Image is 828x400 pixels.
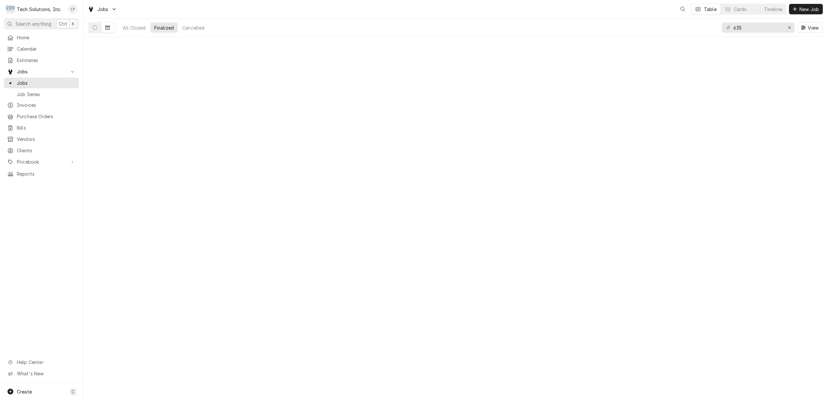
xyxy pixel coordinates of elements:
span: Invoices [17,102,76,108]
div: T [6,5,15,14]
span: Calendar [17,45,76,52]
button: View [797,22,823,33]
div: All Closed [123,24,146,31]
span: Vendors [17,136,76,143]
span: Job Series [17,91,76,98]
button: Search anythingCtrlK [4,18,79,30]
div: Timeline [764,6,782,13]
span: Estimates [17,57,76,64]
button: New Job [789,4,823,14]
span: K [72,20,75,27]
div: Finalized [154,24,174,31]
span: Create [17,389,32,394]
a: Bills [4,122,79,133]
span: Jobs [97,6,108,13]
span: View [807,24,820,31]
span: What's New [17,370,75,377]
a: Go to Pricebook [4,156,79,167]
a: Clients [4,145,79,156]
a: Purchase Orders [4,111,79,122]
span: Jobs [17,68,66,75]
button: Open search [678,4,688,14]
button: Erase input [784,22,795,33]
a: Jobs [4,78,79,88]
a: Vendors [4,134,79,144]
span: Search anything [16,20,51,27]
a: Home [4,32,79,43]
div: Tech Solutions, Inc.'s Avatar [6,5,15,14]
input: Keyword search [733,22,782,33]
div: Table [704,6,717,13]
a: Go to Jobs [4,66,79,77]
span: Jobs [17,80,76,86]
span: C [71,388,75,395]
span: Ctrl [59,20,67,27]
a: Go to What's New [4,368,79,379]
span: Help Center [17,359,75,366]
span: Bills [17,124,76,131]
div: LP [68,5,77,14]
a: Reports [4,169,79,179]
a: Invoices [4,100,79,110]
a: Go to Jobs [85,4,120,15]
div: Lisa Paschal's Avatar [68,5,77,14]
div: Tech Solutions, Inc. [17,6,61,13]
span: Clients [17,147,76,154]
a: Estimates [4,55,79,66]
span: Home [17,34,76,41]
a: Calendar [4,44,79,54]
span: New Job [798,6,820,13]
span: Pricebook [17,158,66,165]
span: Reports [17,170,76,177]
a: Job Series [4,89,79,100]
div: Cancelled [182,24,204,31]
span: Purchase Orders [17,113,76,120]
a: Go to Help Center [4,357,79,368]
div: Cards [734,6,747,13]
